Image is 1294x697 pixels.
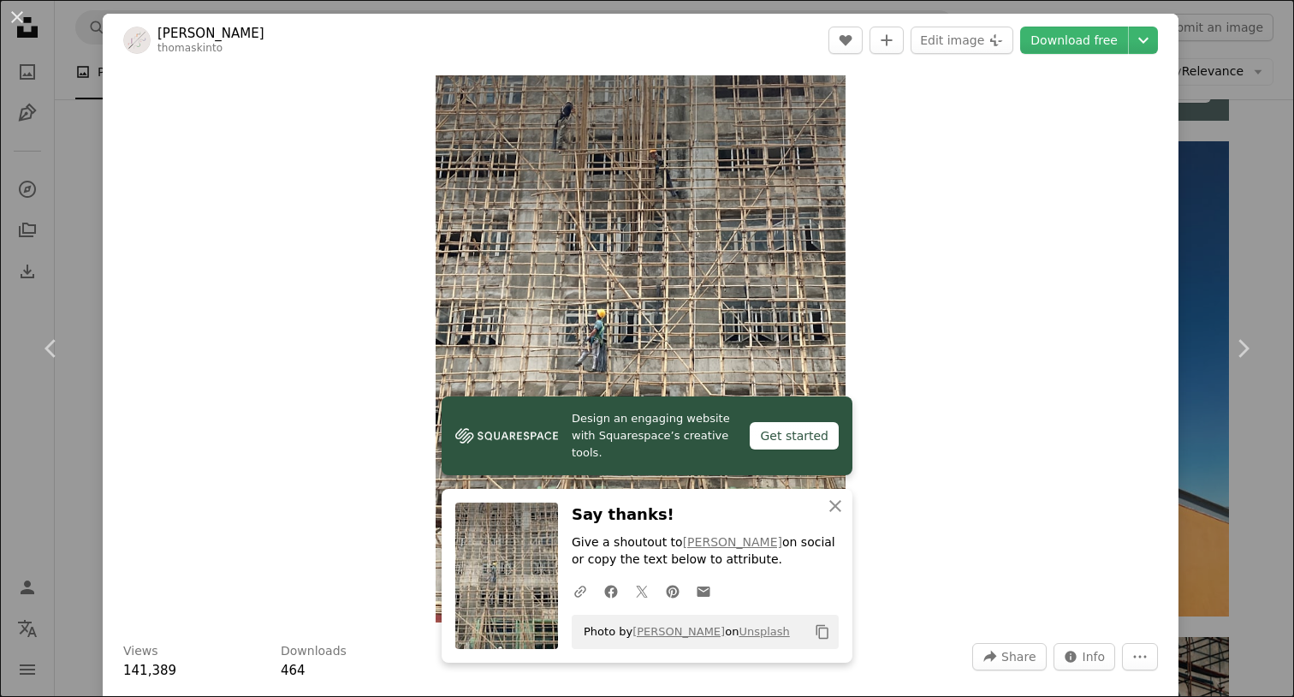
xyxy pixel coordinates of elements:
a: [PERSON_NAME] [683,535,782,549]
div: Get started [750,422,839,450]
a: Share on Twitter [626,574,657,608]
button: Choose download size [1129,27,1158,54]
span: Photo by on [575,618,790,646]
button: Add to Collection [870,27,904,54]
img: file-1606177908946-d1eed1cbe4f5image [455,423,558,449]
a: [PERSON_NAME] [632,625,725,638]
span: Info [1083,644,1106,670]
h3: Downloads [281,643,347,660]
a: thomaskinto [157,42,223,54]
a: Share over email [688,574,719,608]
img: Go to Thomas Kinto's profile [123,27,151,54]
span: 464 [281,663,306,678]
button: Copy to clipboard [808,617,837,646]
h3: Say thanks! [572,503,839,527]
button: Like [828,27,863,54]
button: More Actions [1122,643,1158,670]
a: Unsplash [739,625,789,638]
a: Share on Facebook [596,574,626,608]
img: people walking on sidewalk near building during daytime [436,75,846,623]
button: Stats about this image [1054,643,1116,670]
button: Edit image [911,27,1013,54]
button: Share this image [972,643,1046,670]
h3: Views [123,643,158,660]
a: [PERSON_NAME] [157,25,264,42]
span: 141,389 [123,663,176,678]
a: Next [1191,266,1294,431]
button: Zoom in on this image [436,75,846,623]
p: Give a shoutout to on social or copy the text below to attribute. [572,534,839,569]
span: Share [1001,644,1036,670]
span: Design an engaging website with Squarespace’s creative tools. [572,410,736,462]
a: Download free [1020,27,1128,54]
a: Design an engaging website with Squarespace’s creative tools.Get started [442,396,852,475]
a: Share on Pinterest [657,574,688,608]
